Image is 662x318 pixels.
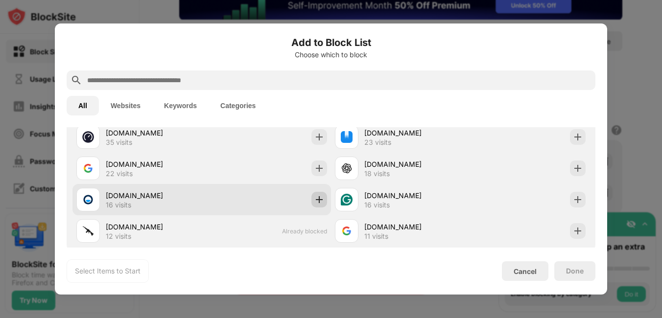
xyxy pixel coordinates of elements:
button: Categories [209,96,267,115]
img: favicons [341,162,353,174]
div: [DOMAIN_NAME] [106,128,202,138]
img: favicons [341,194,353,205]
div: Select Items to Start [75,266,141,276]
div: 23 visits [364,138,391,147]
img: search.svg [71,74,82,86]
div: Done [566,267,584,275]
img: favicons [82,162,94,174]
div: [DOMAIN_NAME] [364,128,460,138]
img: favicons [82,131,94,143]
div: [DOMAIN_NAME] [106,222,202,232]
button: Keywords [152,96,209,115]
button: Websites [99,96,152,115]
div: 16 visits [364,201,390,209]
img: favicons [341,225,353,237]
span: Already blocked [282,227,327,235]
h6: Add to Block List [67,35,595,50]
img: favicons [82,225,94,237]
div: 12 visits [106,232,131,241]
div: 35 visits [106,138,132,147]
img: favicons [82,194,94,205]
div: 16 visits [106,201,131,209]
div: 18 visits [364,169,390,178]
button: All [67,96,99,115]
div: Choose which to block [67,51,595,59]
div: [DOMAIN_NAME] [106,159,202,169]
div: Cancel [514,267,537,275]
div: [DOMAIN_NAME] [364,190,460,201]
div: [DOMAIN_NAME] [106,190,202,201]
img: favicons [341,131,353,143]
div: 22 visits [106,169,133,178]
div: [DOMAIN_NAME] [364,159,460,169]
div: [DOMAIN_NAME] [364,222,460,232]
div: 11 visits [364,232,388,241]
